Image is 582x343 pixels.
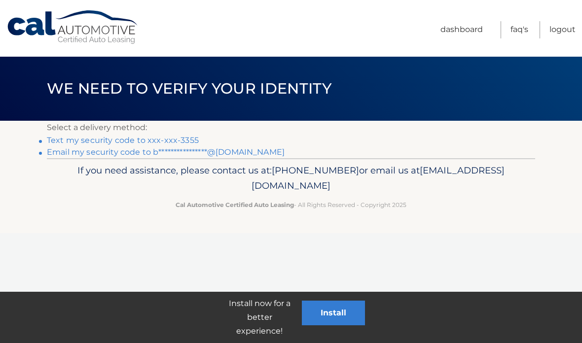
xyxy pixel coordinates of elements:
[302,301,365,325] button: Install
[47,79,331,98] span: We need to verify your identity
[510,21,528,38] a: FAQ's
[440,21,483,38] a: Dashboard
[549,21,576,38] a: Logout
[53,200,529,210] p: - All Rights Reserved - Copyright 2025
[176,201,294,208] strong: Cal Automotive Certified Auto Leasing
[47,121,535,135] p: Select a delivery method:
[6,10,140,45] a: Cal Automotive
[272,165,359,176] span: [PHONE_NUMBER]
[217,297,302,338] p: Install now for a better experience!
[47,136,199,145] a: Text my security code to xxx-xxx-3355
[53,163,529,194] p: If you need assistance, please contact us at: or email us at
